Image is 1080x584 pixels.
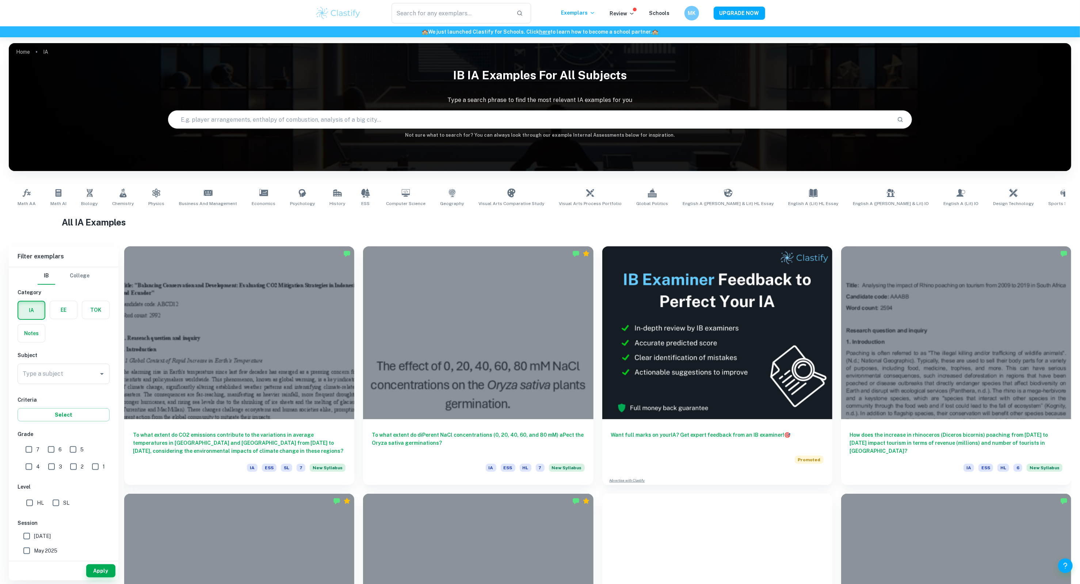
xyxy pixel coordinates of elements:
div: Starting from the May 2026 session, the ESS IA requirements have changed. We created this exempla... [549,464,585,476]
span: 🏫 [422,29,428,35]
div: Filter type choice [38,267,89,285]
span: HL [520,464,531,472]
span: Promoted [795,456,824,464]
img: Thumbnail [602,246,832,419]
button: Notes [18,325,45,342]
h6: To what extent do CO2 emissions contribute to the variations in average temperatures in [GEOGRAPH... [133,431,346,455]
span: Geography [440,200,464,207]
img: Marked [572,497,580,505]
img: Marked [572,250,580,257]
a: Advertise with Clastify [610,478,645,483]
h6: Grade [18,430,110,438]
span: New Syllabus [310,464,346,472]
span: SL [63,499,69,507]
button: Help and Feedback [1058,558,1073,573]
span: [DATE] [34,532,51,540]
img: Marked [343,250,351,257]
span: Design Technology [993,200,1034,207]
span: New Syllabus [1027,464,1062,472]
h6: Session [18,519,110,527]
a: Schools [649,10,670,16]
button: College [70,267,89,285]
span: English A ([PERSON_NAME] & Lit) IO [853,200,929,207]
div: Premium [583,497,590,505]
h1: All IA Examples [62,216,1018,229]
span: 🏫 [652,29,658,35]
span: English A ([PERSON_NAME] & Lit) HL Essay [683,200,774,207]
button: IA [18,302,45,319]
span: May 2025 [34,547,57,555]
p: Exemplars [561,9,595,17]
span: HL [37,499,44,507]
span: New Syllabus [549,464,585,472]
a: Want full marks on yourIA? Get expert feedback from an IB examiner!PromotedAdvertise with Clastify [602,246,832,485]
button: Search [894,113,907,126]
span: Business and Management [179,200,237,207]
span: Visual Arts Process Portfolio [559,200,622,207]
span: 6 [58,445,62,454]
span: 7 [36,445,39,454]
span: Global Politics [636,200,668,207]
span: 7 [297,464,305,472]
button: TOK [82,301,109,319]
img: Clastify logo [315,6,362,20]
button: MK [684,6,699,20]
h6: Level [18,483,110,491]
button: Select [18,408,110,421]
p: IA [43,48,48,56]
h6: How does the increase in rhinoceros (Diceros bicornis) poaching from [DATE] to [DATE] impact tour... [850,431,1062,455]
span: History [329,200,345,207]
input: E.g. player arrangements, enthalpy of combustion, analysis of a big city... [168,109,891,130]
a: here [539,29,550,35]
span: 4 [36,463,40,471]
span: Math AA [18,200,36,207]
span: English A (Lit) HL Essay [788,200,838,207]
span: Psychology [290,200,315,207]
img: Marked [1060,250,1068,257]
span: 2 [81,463,84,471]
button: IB [38,267,55,285]
span: ESS [262,464,276,472]
span: 3 [59,463,62,471]
span: IA [486,464,496,472]
a: To what extent do diPerent NaCl concentrations (0, 20, 40, 60, and 80 mM) aPect the Oryza sativa ... [363,246,593,485]
span: ESS [978,464,993,472]
h6: Subject [18,351,110,359]
a: How does the increase in rhinoceros (Diceros bicornis) poaching from [DATE] to [DATE] impact tour... [841,246,1071,485]
span: Biology [81,200,98,207]
button: UPGRADE NOW [714,7,765,20]
span: IA [963,464,974,472]
img: Marked [1060,497,1068,505]
span: 🎯 [785,432,791,438]
p: Type a search phrase to find the most relevant IA examples for you [9,96,1071,105]
span: IA [247,464,257,472]
span: SL [281,464,292,472]
span: 7 [536,464,545,472]
span: 1 [103,463,105,471]
h6: We just launched Clastify for Schools. Click to learn how to become a school partner. [1,28,1079,36]
span: HL [997,464,1009,472]
h6: Not sure what to search for? You can always look through our example Internal Assessments below f... [9,132,1071,139]
h6: Criteria [18,396,110,404]
a: Home [16,47,30,57]
input: Search for any exemplars... [392,3,511,23]
span: Physics [148,200,164,207]
h6: Category [18,288,110,296]
span: 5 [80,445,84,454]
span: 6 [1014,464,1022,472]
span: Computer Science [386,200,425,207]
div: Starting from the May 2026 session, the ESS IA requirements have changed. We created this exempla... [310,464,346,476]
h6: To what extent do diPerent NaCl concentrations (0, 20, 40, 60, and 80 mM) aPect the Oryza sativa ... [372,431,584,455]
h6: Filter exemplars [9,246,118,267]
button: EE [50,301,77,319]
a: To what extent do CO2 emissions contribute to the variations in average temperatures in [GEOGRAPH... [124,246,354,485]
button: Open [97,369,107,379]
h6: Want full marks on your IA ? Get expert feedback from an IB examiner! [611,431,824,447]
h1: IB IA examples for all subjects [9,64,1071,87]
div: Starting from the May 2026 session, the ESS IA requirements have changed. We created this exempla... [1027,464,1062,476]
span: Visual Arts Comparative Study [478,200,544,207]
div: Premium [343,497,351,505]
span: Chemistry [112,200,134,207]
h6: MK [687,9,696,17]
